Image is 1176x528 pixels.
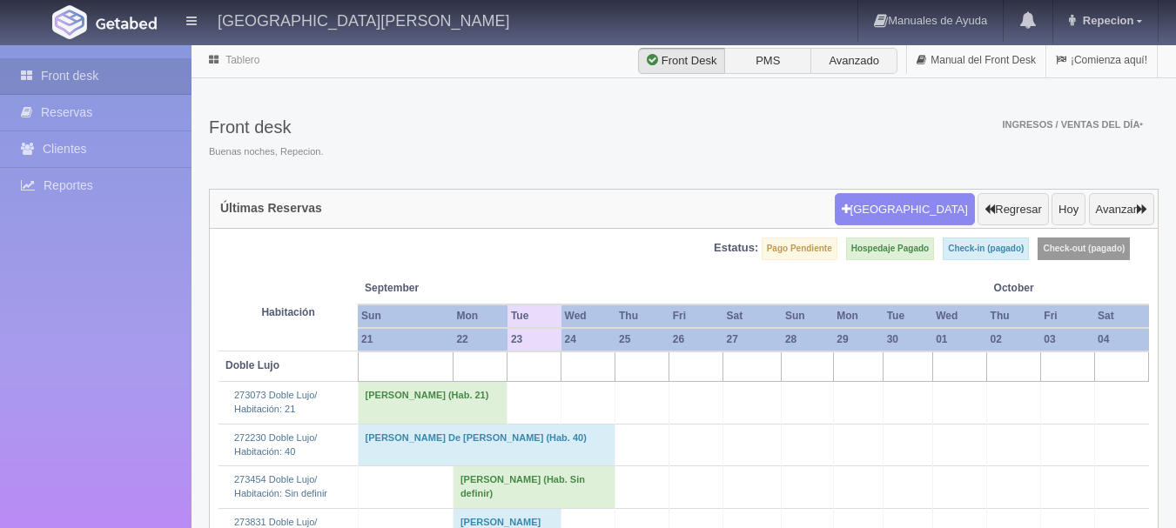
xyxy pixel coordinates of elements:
th: 30 [884,328,933,351]
span: October [994,281,1087,296]
th: Wed [932,304,986,328]
th: 26 [669,328,723,351]
label: Check-in (pagado) [943,237,1029,260]
label: Estatus: [714,240,758,257]
label: Hospedaje Pagado [846,237,934,260]
button: Regresar [978,193,1048,226]
th: 25 [615,328,669,351]
th: Mon [833,304,883,328]
th: 24 [561,328,615,351]
b: Doble Lujo [225,359,279,371]
label: PMS [724,48,811,74]
a: ¡Comienza aquí! [1046,43,1157,77]
a: Tablero [225,54,259,66]
img: Getabed [96,17,157,30]
button: Avanzar [1089,193,1154,226]
span: Repecion [1079,14,1134,27]
td: [PERSON_NAME] (Hab. Sin definir) [453,466,615,508]
th: 04 [1094,328,1149,351]
h3: Front desk [209,117,323,137]
button: Hoy [1052,193,1085,226]
label: Check-out (pagado) [1038,237,1130,260]
a: 273454 Doble Lujo/Habitación: Sin definir [234,474,327,498]
a: Manual del Front Desk [907,43,1045,77]
a: 273073 Doble Lujo/Habitación: 21 [234,390,317,414]
a: 272230 Doble Lujo/Habitación: 40 [234,432,317,457]
th: 29 [833,328,883,351]
strong: Habitación [261,306,314,318]
th: 21 [358,328,453,351]
td: [PERSON_NAME] De [PERSON_NAME] (Hab. 40) [358,424,615,465]
td: [PERSON_NAME] (Hab. 21) [358,382,507,424]
th: 01 [932,328,986,351]
th: Fri [1040,304,1094,328]
label: Avanzado [810,48,897,74]
th: Tue [884,304,933,328]
img: Getabed [52,5,87,39]
h4: [GEOGRAPHIC_DATA][PERSON_NAME] [218,9,509,30]
span: September [365,281,501,296]
label: Pago Pendiente [762,237,837,260]
th: 23 [507,328,561,351]
th: Sat [1094,304,1149,328]
span: Ingresos / Ventas del día [1002,119,1143,130]
th: Mon [453,304,507,328]
th: Tue [507,304,561,328]
th: Thu [615,304,669,328]
th: Sun [782,304,833,328]
th: 27 [722,328,781,351]
label: Front Desk [638,48,725,74]
th: 02 [987,328,1041,351]
th: Sun [358,304,453,328]
button: [GEOGRAPHIC_DATA] [835,193,975,226]
th: 03 [1040,328,1094,351]
th: Fri [669,304,723,328]
th: Thu [987,304,1041,328]
th: Sat [722,304,781,328]
th: Wed [561,304,615,328]
th: 22 [453,328,507,351]
th: 28 [782,328,833,351]
h4: Últimas Reservas [220,202,322,215]
span: Buenas noches, Repecion. [209,145,323,159]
